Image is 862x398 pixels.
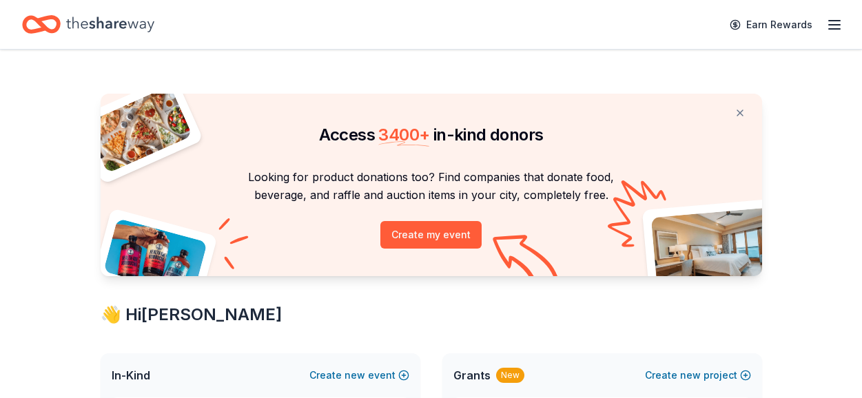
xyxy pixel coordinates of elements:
span: In-Kind [112,367,150,384]
span: 3400 + [378,125,429,145]
img: Pizza [85,85,192,174]
span: new [680,367,701,384]
span: new [345,367,365,384]
span: Access in-kind donors [319,125,544,145]
button: Create my event [380,221,482,249]
p: Looking for product donations too? Find companies that donate food, beverage, and raffle and auct... [117,168,746,205]
div: 👋 Hi [PERSON_NAME] [101,304,762,326]
span: Grants [453,367,491,384]
button: Createnewevent [309,367,409,384]
button: Createnewproject [645,367,751,384]
a: Earn Rewards [721,12,821,37]
div: New [496,368,524,383]
a: Home [22,8,154,41]
img: Curvy arrow [493,235,562,286]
